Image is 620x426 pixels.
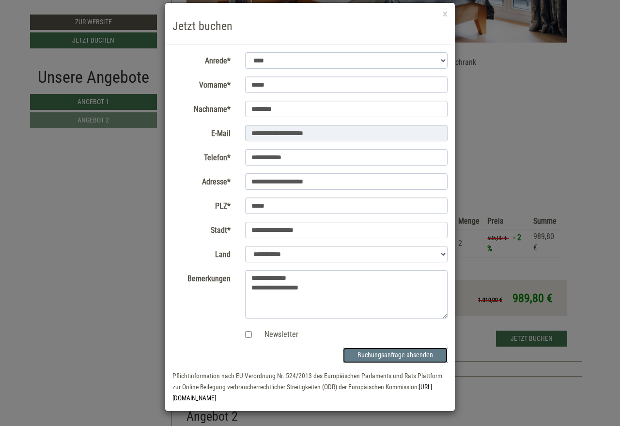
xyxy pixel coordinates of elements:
a: [URL][DOMAIN_NAME] [172,383,432,402]
label: Bemerkungen [165,270,238,285]
label: Stadt* [165,222,238,236]
label: Adresse* [165,173,238,188]
h3: Jetzt buchen [172,20,448,32]
label: Anrede* [165,52,238,67]
label: E-Mail [165,125,238,139]
label: Nachname* [165,101,238,115]
label: Telefon* [165,149,238,164]
button: Buchungsanfrage absenden [343,348,448,363]
label: Vorname* [165,76,238,91]
button: × [443,9,448,19]
small: Pflichtinformation nach EU-Verordnung Nr. 524/2013 des Europäischen Parlaments und Rats Plattform... [172,372,442,402]
label: Land [165,246,238,260]
label: Newsletter [255,329,298,340]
